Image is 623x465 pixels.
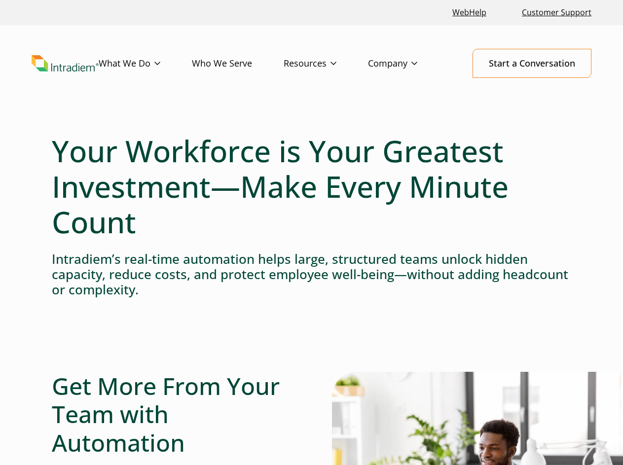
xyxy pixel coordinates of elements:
[99,49,192,78] a: What We Do
[192,49,284,78] a: Who We Serve
[473,49,591,78] a: Start a Conversation
[32,55,99,72] img: Intradiem
[368,49,449,78] a: Company
[284,49,368,78] a: Resources
[52,133,571,240] h1: Your Workforce is Your Greatest Investment—Make Every Minute Count
[32,55,99,72] a: Link to homepage of Intradiem
[52,251,571,298] h4: Intradiem’s real-time automation helps large, structured teams unlock hidden capacity, reduce cos...
[518,2,595,23] a: Customer Support
[52,372,292,457] h2: Get More From Your Team with Automation
[448,2,490,23] a: Link opens in a new window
